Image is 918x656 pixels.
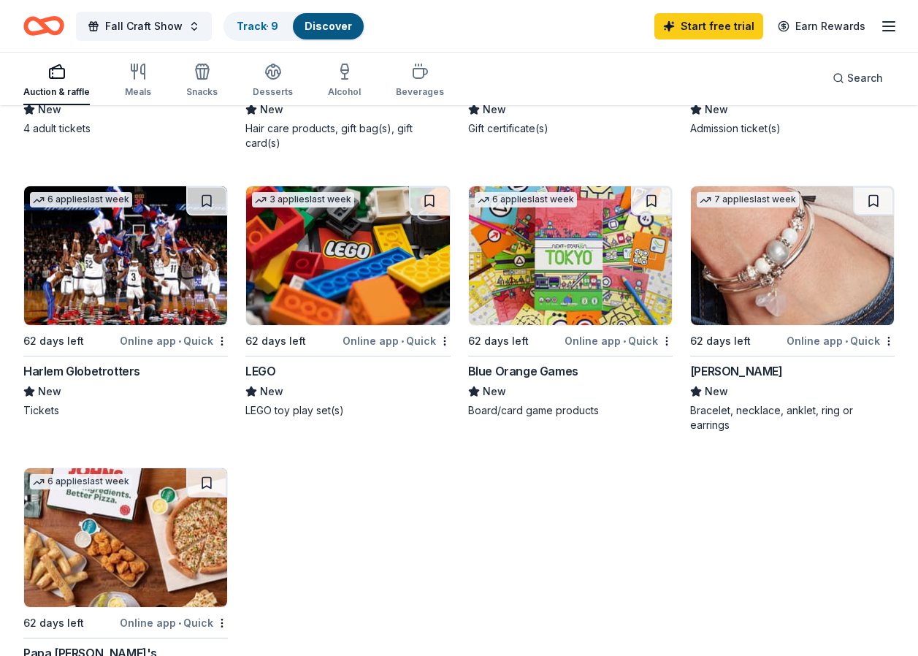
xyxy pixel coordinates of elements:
[691,186,894,325] img: Image for Lizzy James
[23,186,228,418] a: Image for Harlem Globetrotters6 applieslast week62 days leftOnline app•QuickHarlem GlobetrottersN...
[178,617,181,629] span: •
[245,186,450,418] a: Image for LEGO3 applieslast week62 days leftOnline app•QuickLEGONewLEGO toy play set(s)
[24,186,227,325] img: Image for Harlem Globetrotters
[483,101,506,118] span: New
[769,13,874,39] a: Earn Rewards
[845,335,848,347] span: •
[705,101,728,118] span: New
[847,69,883,87] span: Search
[469,186,672,325] img: Image for Blue Orange Games
[821,64,895,93] button: Search
[468,362,578,380] div: Blue Orange Games
[396,57,444,105] button: Beverages
[328,86,361,98] div: Alcohol
[690,186,895,432] a: Image for Lizzy James7 applieslast week62 days leftOnline app•Quick[PERSON_NAME]NewBracelet, neck...
[468,403,673,418] div: Board/card game products
[125,86,151,98] div: Meals
[483,383,506,400] span: New
[23,614,84,632] div: 62 days left
[23,9,64,43] a: Home
[343,332,451,350] div: Online app Quick
[186,86,218,98] div: Snacks
[30,192,132,207] div: 6 applies last week
[245,332,306,350] div: 62 days left
[23,57,90,105] button: Auction & raffle
[654,13,763,39] a: Start free trial
[690,121,895,136] div: Admission ticket(s)
[690,332,751,350] div: 62 days left
[245,362,275,380] div: LEGO
[38,101,61,118] span: New
[23,86,90,98] div: Auction & raffle
[38,383,61,400] span: New
[125,57,151,105] button: Meals
[23,121,228,136] div: 4 adult tickets
[475,192,577,207] div: 6 applies last week
[245,403,450,418] div: LEGO toy play set(s)
[690,403,895,432] div: Bracelet, necklace, anklet, ring or earrings
[178,335,181,347] span: •
[401,335,404,347] span: •
[697,192,799,207] div: 7 applies last week
[623,335,626,347] span: •
[690,362,783,380] div: [PERSON_NAME]
[76,12,212,41] button: Fall Craft Show
[30,474,132,489] div: 6 applies last week
[468,186,673,418] a: Image for Blue Orange Games6 applieslast week62 days leftOnline app•QuickBlue Orange GamesNewBoar...
[120,614,228,632] div: Online app Quick
[23,362,140,380] div: Harlem Globetrotters
[468,332,529,350] div: 62 days left
[186,57,218,105] button: Snacks
[120,332,228,350] div: Online app Quick
[305,20,352,32] a: Discover
[223,12,365,41] button: Track· 9Discover
[253,86,293,98] div: Desserts
[705,383,728,400] span: New
[328,57,361,105] button: Alcohol
[23,403,228,418] div: Tickets
[245,121,450,150] div: Hair care products, gift bag(s), gift card(s)
[565,332,673,350] div: Online app Quick
[260,101,283,118] span: New
[23,332,84,350] div: 62 days left
[237,20,278,32] a: Track· 9
[105,18,183,35] span: Fall Craft Show
[246,186,449,325] img: Image for LEGO
[468,121,673,136] div: Gift certificate(s)
[252,192,354,207] div: 3 applies last week
[24,468,227,607] img: Image for Papa John's
[787,332,895,350] div: Online app Quick
[253,57,293,105] button: Desserts
[260,383,283,400] span: New
[396,86,444,98] div: Beverages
